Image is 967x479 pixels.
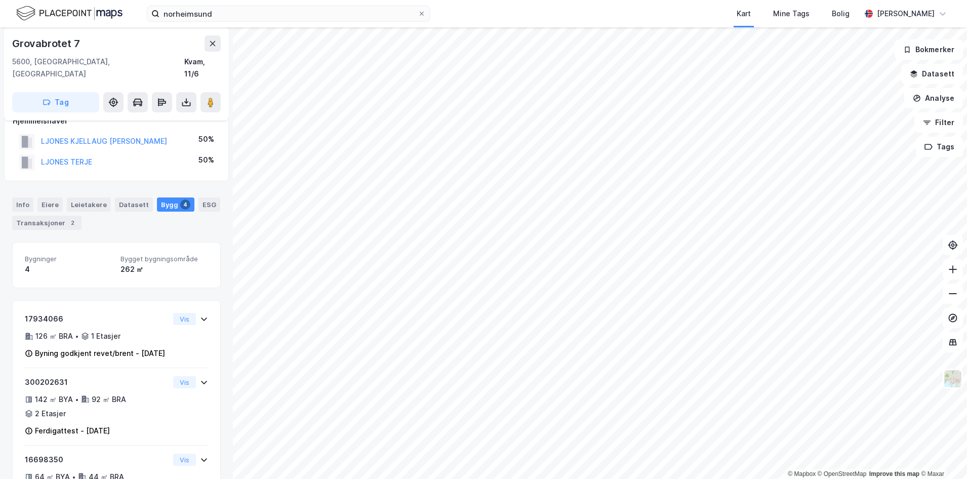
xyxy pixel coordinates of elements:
[916,430,967,479] div: Kontrollprogram for chat
[916,430,967,479] iframe: Chat Widget
[773,8,810,20] div: Mine Tags
[120,263,208,275] div: 262 ㎡
[173,313,196,325] button: Vis
[737,8,751,20] div: Kart
[12,35,82,52] div: Grovabrotet 7
[877,8,935,20] div: [PERSON_NAME]
[35,425,110,437] div: Ferdigattest - [DATE]
[198,197,220,212] div: ESG
[184,56,221,80] div: Kvam, 11/6
[35,330,73,342] div: 126 ㎡ BRA
[12,92,99,112] button: Tag
[37,197,63,212] div: Eiere
[157,197,194,212] div: Bygg
[25,454,169,466] div: 16698350
[16,5,123,22] img: logo.f888ab2527a4732fd821a326f86c7f29.svg
[895,39,963,60] button: Bokmerker
[943,369,962,388] img: Z
[35,347,165,360] div: Byning godkjent revet/brent - [DATE]
[12,197,33,212] div: Info
[198,133,214,145] div: 50%
[173,454,196,466] button: Vis
[12,216,82,230] div: Transaksjoner
[818,470,867,477] a: OpenStreetMap
[67,197,111,212] div: Leietakere
[788,470,816,477] a: Mapbox
[198,154,214,166] div: 50%
[901,64,963,84] button: Datasett
[35,393,73,406] div: 142 ㎡ BYA
[180,199,190,210] div: 4
[13,115,220,127] div: Hjemmelshaver
[904,88,963,108] button: Analyse
[25,263,112,275] div: 4
[832,8,850,20] div: Bolig
[120,255,208,263] span: Bygget bygningsområde
[159,6,418,21] input: Søk på adresse, matrikkel, gårdeiere, leietakere eller personer
[25,255,112,263] span: Bygninger
[35,408,66,420] div: 2 Etasjer
[914,112,963,133] button: Filter
[75,395,79,404] div: •
[916,137,963,157] button: Tags
[92,393,126,406] div: 92 ㎡ BRA
[75,332,79,340] div: •
[12,56,184,80] div: 5600, [GEOGRAPHIC_DATA], [GEOGRAPHIC_DATA]
[115,197,153,212] div: Datasett
[869,470,919,477] a: Improve this map
[25,313,169,325] div: 17934066
[67,218,77,228] div: 2
[25,376,169,388] div: 300202631
[91,330,120,342] div: 1 Etasjer
[173,376,196,388] button: Vis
